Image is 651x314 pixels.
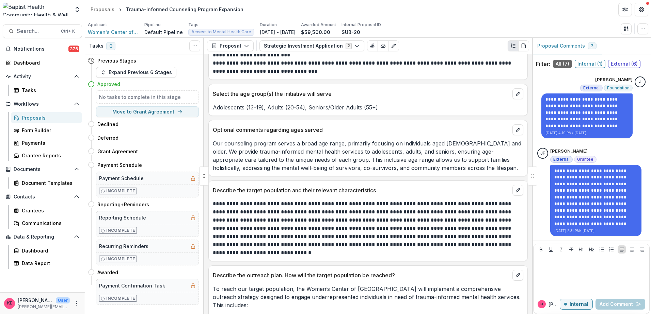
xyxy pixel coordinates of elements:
[598,245,606,254] button: Bullet List
[550,148,588,155] p: [PERSON_NAME]
[213,139,523,172] p: Our counseling program serves a broad age range, primarily focusing on individuals aged [DEMOGRAP...
[607,86,630,90] span: Foundation
[22,260,77,267] div: Data Report
[213,90,510,98] p: Select the age group(s) the initiative will serve
[68,46,79,52] span: 376
[547,245,555,254] button: Underline
[3,71,82,82] button: Open Activity
[97,134,118,141] h4: Deferred
[207,40,254,51] button: Proposal
[126,6,243,13] div: Trauma-Informed Counseling Program Expansion
[567,245,575,254] button: Strike
[88,4,117,14] a: Proposals
[3,43,82,54] button: Notifications376
[22,207,77,214] div: Grantees
[97,201,149,208] h4: Reporting+Reminders
[22,127,77,134] div: Form Builder
[11,85,82,96] a: Tasks
[189,40,200,51] button: Toggle View Cancelled Tasks
[3,24,82,38] button: Search...
[97,121,118,128] h4: Declined
[3,99,82,109] button: Open Workflows
[545,130,629,136] p: [DATE] 4:19 PM • [DATE]
[3,231,82,242] button: Open Data & Reporting
[532,38,602,54] button: Proposal Comments
[635,3,648,16] button: Get Help
[639,80,641,84] div: Jennifer
[213,103,523,111] p: Adolescents (13-19), Adults (20-54), Seniors/Older Adults (55+)
[22,179,77,187] div: Document Templates
[191,30,251,34] span: Access to Mental Health Care
[99,175,144,182] h5: Payment Schedule
[88,4,246,14] nav: breadcrumb
[56,297,70,303] p: User
[14,59,77,66] div: Dashboard
[11,205,82,216] a: Grantees
[96,67,176,78] button: Expand Previous 6 Stages
[11,112,82,123] a: Proposals
[553,60,572,68] span: All ( 7 )
[97,161,142,169] h4: Payment Schedule
[14,194,71,200] span: Contacts
[367,40,378,51] button: View Attached Files
[259,40,364,51] button: Strategic Investment Application2
[144,22,161,28] p: Pipeline
[607,245,616,254] button: Ordered List
[540,151,545,156] div: Jamie Farhat
[3,57,82,68] a: Dashboard
[213,126,510,134] p: Optional comments regarding ages served
[18,304,70,310] p: [PERSON_NAME][EMAIL_ADDRESS][DOMAIN_NAME]
[97,57,136,64] h4: Previous Stages
[557,245,565,254] button: Italicize
[11,137,82,149] a: Payments
[22,247,77,254] div: Dashboard
[560,299,593,310] button: Internal
[3,191,82,202] button: Open Contacts
[14,234,71,240] span: Data & Reporting
[536,60,550,68] p: Filter:
[99,282,165,289] h5: Payment Confirmation Task
[512,270,523,281] button: edit
[14,46,68,52] span: Notifications
[213,271,510,279] p: Describe the outreach plan. How will the target population be reached?
[595,76,633,83] p: [PERSON_NAME]
[22,152,77,159] div: Grantee Reports
[575,60,605,68] span: Internal ( 1 )
[89,43,104,49] h3: Tasks
[73,299,81,308] button: More
[18,297,53,304] p: [PERSON_NAME]
[260,29,296,36] p: [DATE] - [DATE]
[14,167,71,172] span: Documents
[188,22,199,28] p: Tags
[213,186,510,194] p: Describe the target population and their relevant characteristics
[97,269,118,276] h4: Awarded
[388,40,399,51] button: Edit as form
[7,301,12,306] div: Katie E
[17,28,57,34] span: Search...
[88,29,139,36] a: Women's Center of Jacksonville, Inc
[22,114,77,121] div: Proposals
[106,227,135,233] p: Incomplete
[554,228,637,233] p: [DATE] 2:31 PM • [DATE]
[608,60,640,68] span: External ( 6 )
[22,139,77,146] div: Payments
[106,256,135,262] p: Incomplete
[591,43,593,48] span: 7
[512,88,523,99] button: edit
[96,106,199,117] button: Move to Grant Agreement
[628,245,636,254] button: Align Center
[577,157,593,162] span: Grantee
[106,295,135,301] p: Incomplete
[97,148,138,155] h4: Grant Agreement
[512,185,523,196] button: edit
[11,150,82,161] a: Grantee Reports
[301,29,330,36] p: $59,500.00
[144,29,183,36] p: Default Pipeline
[91,6,114,13] div: Proposals
[106,188,135,194] p: Incomplete
[518,40,529,51] button: PDF view
[342,29,360,36] p: SUB-20
[11,125,82,136] a: Form Builder
[508,40,519,51] button: Plaintext view
[260,22,277,28] p: Duration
